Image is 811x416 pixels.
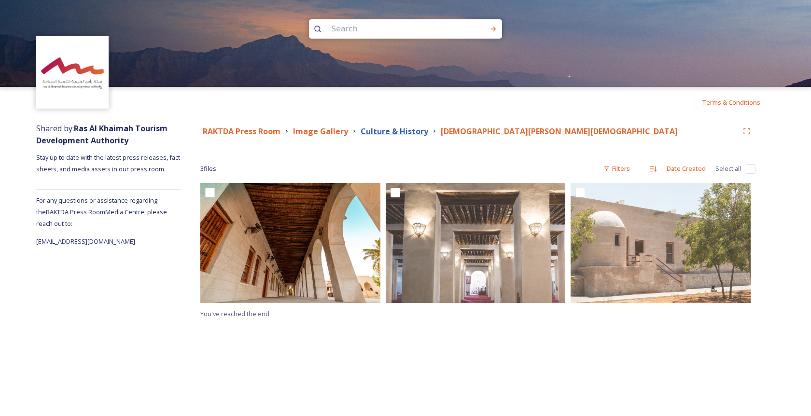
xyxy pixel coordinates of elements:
[702,98,760,107] span: Terms & Conditions
[36,153,182,173] span: Stay up to date with the latest press releases, fact sheets, and media assets in our press room.
[662,159,711,178] div: Date Created
[326,18,459,40] input: Search
[36,123,168,146] span: Shared by:
[361,126,428,137] strong: Culture & History
[200,309,269,318] span: You've reached the end
[200,164,216,173] span: 3 file s
[38,38,108,108] img: Logo_RAKTDA_RGB-01.png
[200,183,380,303] img: Mohamed bin Salem Mosque.jpg
[36,237,135,246] span: [EMAIL_ADDRESS][DOMAIN_NAME]
[441,126,678,137] strong: [DEMOGRAPHIC_DATA][PERSON_NAME][DEMOGRAPHIC_DATA]
[571,183,751,303] img: Mohammed Bin Salem Mosque 13.jpg
[36,196,167,228] span: For any questions or assistance regarding the RAKTDA Press Room Media Centre, please reach out to:
[599,159,635,178] div: Filters
[203,126,280,137] strong: RAKTDA Press Room
[386,183,566,303] img: Mohammed Bin Salem Mosque 12.jpg
[293,126,348,137] strong: Image Gallery
[702,97,775,108] a: Terms & Conditions
[36,123,168,146] strong: Ras Al Khaimah Tourism Development Authority
[715,164,741,173] span: Select all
